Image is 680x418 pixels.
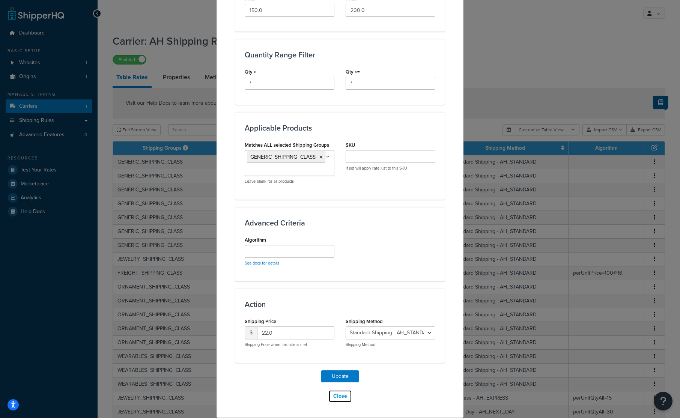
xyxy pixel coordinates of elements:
[245,142,329,148] label: Matches ALL selected Shipping Groups
[245,124,435,132] h3: Applicable Products
[245,219,435,227] h3: Advanced Criteria
[346,142,355,148] label: SKU
[245,179,334,184] p: Leave blank for all products
[346,69,360,75] label: Qty <=
[328,390,352,403] button: Close
[245,260,279,266] a: See docs for details
[346,165,435,171] p: If set will apply rate just to this SKU
[245,69,256,75] label: Qty >
[245,51,435,59] h3: Quantity Range Filter
[346,319,383,324] label: Shipping Method
[245,326,257,339] span: $
[245,319,276,324] label: Shipping Price
[245,342,334,347] p: Shipping Price when this rule is met
[245,237,266,243] label: Algorithm
[245,300,435,308] h3: Action
[250,153,316,161] span: GENERIC_SHIPPING_CLASS
[321,370,359,382] button: Update
[346,342,435,347] p: Shipping Method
